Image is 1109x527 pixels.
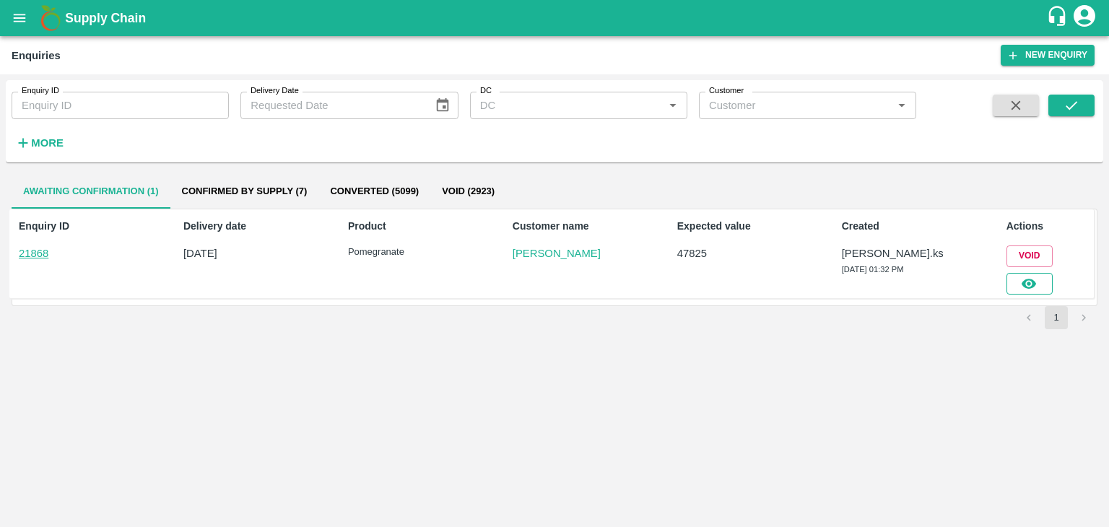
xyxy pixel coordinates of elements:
div: Enquiries [12,46,61,65]
b: Supply Chain [65,11,146,25]
p: Created [842,219,926,234]
nav: pagination navigation [1015,306,1097,329]
button: Converted (5099) [318,174,430,209]
button: Confirmed by supply (7) [170,174,319,209]
button: Open [892,96,911,115]
p: Product [348,219,432,234]
input: Requested Date [240,92,423,119]
p: Actions [1006,219,1090,234]
input: DC [474,96,659,115]
button: page 1 [1045,306,1068,329]
button: Void [1006,245,1053,266]
p: Customer name [513,219,596,234]
input: Enquiry ID [12,92,229,119]
div: account of current user [1071,3,1097,33]
label: Enquiry ID [22,85,59,97]
a: [PERSON_NAME] [513,245,596,261]
p: Delivery date [183,219,267,234]
p: Enquiry ID [19,219,103,234]
span: [DATE] 01:32 PM [842,265,904,274]
button: Void (2923) [430,174,506,209]
button: open drawer [3,1,36,35]
p: Pomegranate [348,245,432,259]
strong: More [31,137,64,149]
label: Delivery Date [251,85,299,97]
button: Awaiting confirmation (1) [12,174,170,209]
button: New Enquiry [1001,45,1095,66]
p: 47825 [677,245,761,261]
p: [PERSON_NAME].ks [842,245,926,261]
button: Choose date [429,92,456,119]
p: Expected value [677,219,761,234]
p: [DATE] [183,245,267,261]
button: Open [664,96,682,115]
button: More [12,131,67,155]
label: Customer [709,85,744,97]
a: Supply Chain [65,8,1046,28]
img: logo [36,4,65,32]
input: Customer [703,96,888,115]
label: DC [480,85,492,97]
div: customer-support [1046,5,1071,31]
a: 21868 [19,248,48,259]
